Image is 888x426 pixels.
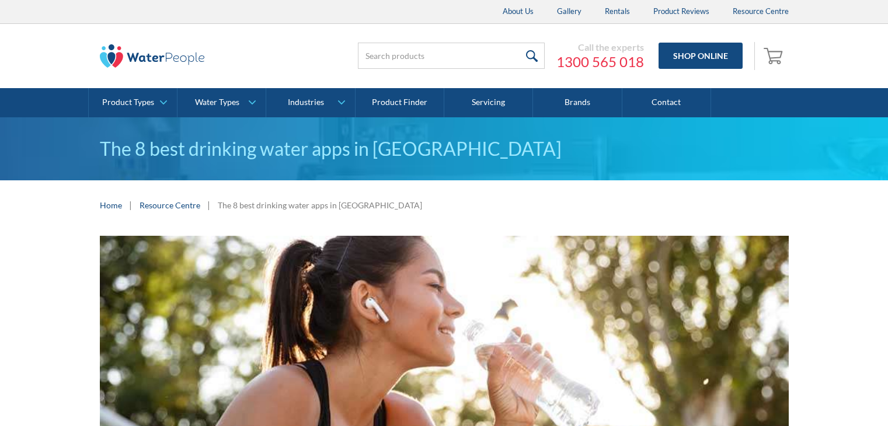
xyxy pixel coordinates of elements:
[100,199,122,211] a: Home
[102,97,154,107] div: Product Types
[100,135,789,163] h1: The 8 best drinking water apps in [GEOGRAPHIC_DATA]
[195,97,239,107] div: Water Types
[177,88,266,117] a: Water Types
[556,41,644,53] div: Call the experts
[140,199,200,211] a: Resource Centre
[206,198,212,212] div: |
[218,199,422,211] div: The 8 best drinking water apps in [GEOGRAPHIC_DATA]
[444,88,533,117] a: Servicing
[761,42,789,70] a: Open empty cart
[89,88,177,117] a: Product Types
[266,88,354,117] a: Industries
[128,198,134,212] div: |
[358,43,545,69] input: Search products
[288,97,324,107] div: Industries
[764,46,786,65] img: shopping cart
[100,44,205,68] img: The Water People
[659,43,743,69] a: Shop Online
[356,88,444,117] a: Product Finder
[622,88,711,117] a: Contact
[556,53,644,71] a: 1300 565 018
[533,88,622,117] a: Brands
